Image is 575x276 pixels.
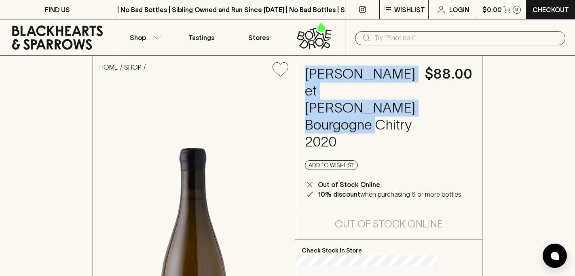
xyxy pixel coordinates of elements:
[230,19,287,55] a: Stores
[295,240,482,255] p: Check Stock In Store
[318,180,380,189] p: Out of Stock Online
[394,5,425,15] p: Wishlist
[449,5,469,15] p: Login
[45,5,70,15] p: FIND US
[374,32,559,45] input: Try "Pinot noir"
[515,7,518,12] p: 0
[269,59,292,80] button: Add to wishlist
[318,191,360,198] b: 10% discount
[124,64,142,71] a: SHOP
[318,189,461,199] p: when purchasing 6 or more bottles
[533,5,569,15] p: Checkout
[551,252,559,260] img: bubble-icon
[173,19,230,55] a: Tastings
[130,33,146,42] p: Shop
[99,64,118,71] a: HOME
[188,33,214,42] p: Tastings
[305,160,358,170] button: Add to wishlist
[115,19,173,55] button: Shop
[248,33,269,42] p: Stores
[305,66,415,151] h4: [PERSON_NAME] et [PERSON_NAME] Bourgogne Chitry 2020
[335,218,443,231] h5: Out of Stock Online
[425,66,472,83] h4: $88.00
[482,5,502,15] p: $0.00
